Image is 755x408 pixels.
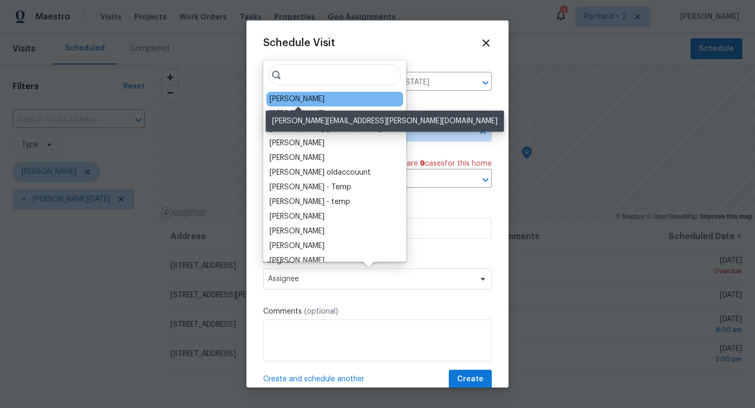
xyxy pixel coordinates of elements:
div: [PERSON_NAME] [269,211,325,222]
div: [PERSON_NAME] [269,94,325,104]
div: [PERSON_NAME] [269,226,325,237]
span: (optional) [304,308,338,315]
div: [PERSON_NAME][EMAIL_ADDRESS][PERSON_NAME][DOMAIN_NAME] [266,111,504,132]
div: [PERSON_NAME] - Temp [269,182,351,192]
button: Create [449,370,492,389]
label: Comments [263,306,492,317]
button: Open [478,76,493,90]
div: [PERSON_NAME] [269,138,325,148]
div: [PERSON_NAME] oldaccouunt [269,167,371,178]
span: Close [480,37,492,49]
div: [PERSON_NAME] [269,255,325,266]
div: [PERSON_NAME] [269,109,325,119]
div: [PERSON_NAME] [269,153,325,163]
div: [PERSON_NAME] - temp [269,197,350,207]
span: There are case s for this home [387,158,492,169]
span: Create and schedule another [263,374,364,384]
span: 9 [420,160,425,167]
span: Assignee [268,275,473,283]
span: Schedule Visit [263,38,335,48]
div: [PERSON_NAME] [269,241,325,251]
button: Open [478,173,493,187]
span: Create [457,373,483,386]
